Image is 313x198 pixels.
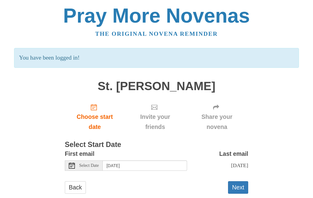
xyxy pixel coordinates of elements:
[231,162,248,168] span: [DATE]
[125,99,186,135] div: Click "Next" to confirm your start date first.
[71,112,119,132] span: Choose start date
[186,99,248,135] div: Click "Next" to confirm your start date first.
[65,141,248,149] h3: Select Start Date
[95,31,218,37] a: The original novena reminder
[228,181,248,194] button: Next
[65,80,248,93] h1: St. [PERSON_NAME]
[65,181,86,194] a: Back
[192,112,242,132] span: Share your novena
[219,149,248,159] label: Last email
[131,112,179,132] span: Invite your friends
[14,48,299,68] p: You have been logged in!
[79,163,99,168] span: Select Date
[63,4,250,27] a: Pray More Novenas
[65,149,94,159] label: First email
[65,99,125,135] a: Choose start date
